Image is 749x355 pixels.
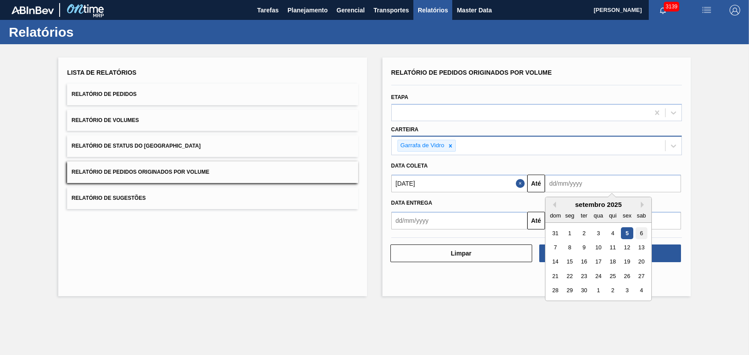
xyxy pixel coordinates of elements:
img: Logout [730,5,740,15]
button: Relatório de Sugestões [67,187,358,209]
span: Transportes [374,5,409,15]
div: Choose quinta-feira, 4 de setembro de 2025 [607,227,619,239]
button: Notificações [649,4,677,16]
div: Choose segunda-feira, 29 de setembro de 2025 [564,285,575,297]
div: Choose domingo, 7 de setembro de 2025 [549,241,561,253]
span: Data coleta [391,163,428,169]
div: Choose sexta-feira, 26 de setembro de 2025 [621,270,633,282]
input: dd/mm/yyyy [391,212,527,229]
div: Choose sábado, 20 de setembro de 2025 [636,256,647,268]
button: Até [527,212,545,229]
button: Até [527,175,545,192]
div: month 2025-09 [548,226,648,298]
span: Relatório de Volumes [72,117,139,123]
div: dom [549,210,561,221]
div: Choose terça-feira, 2 de setembro de 2025 [578,227,590,239]
div: Choose sábado, 13 de setembro de 2025 [636,241,647,253]
span: Relatório de Pedidos Originados por Volume [391,69,552,76]
div: Choose sexta-feira, 12 de setembro de 2025 [621,241,633,253]
div: Choose terça-feira, 23 de setembro de 2025 [578,270,590,282]
div: ter [578,210,590,221]
div: Choose terça-feira, 16 de setembro de 2025 [578,256,590,268]
button: Relatório de Status do [GEOGRAPHIC_DATA] [67,135,358,157]
div: Choose quarta-feira, 17 de setembro de 2025 [592,256,604,268]
div: Choose quarta-feira, 1 de outubro de 2025 [592,285,604,297]
span: Relatórios [418,5,448,15]
div: Choose sexta-feira, 19 de setembro de 2025 [621,256,633,268]
span: Lista de Relatórios [67,69,136,76]
div: Choose domingo, 31 de agosto de 2025 [549,227,561,239]
button: Relatório de Pedidos Originados por Volume [67,161,358,183]
div: Choose segunda-feira, 22 de setembro de 2025 [564,270,575,282]
span: Relatório de Sugestões [72,195,146,201]
div: sab [636,210,647,221]
button: Close [516,175,527,192]
button: Next Month [641,202,647,208]
div: Garrafa de Vidro [398,140,446,151]
span: 3139 [664,2,679,11]
label: Etapa [391,94,409,100]
div: sex [621,210,633,221]
div: Choose terça-feira, 30 de setembro de 2025 [578,285,590,297]
span: Relatório de Pedidos Originados por Volume [72,169,209,175]
div: Choose quarta-feira, 10 de setembro de 2025 [592,241,604,253]
label: Carteira [391,126,419,133]
div: Choose sábado, 27 de setembro de 2025 [636,270,647,282]
span: Master Data [457,5,492,15]
div: Choose domingo, 28 de setembro de 2025 [549,285,561,297]
div: Choose domingo, 14 de setembro de 2025 [549,256,561,268]
div: Choose terça-feira, 9 de setembro de 2025 [578,241,590,253]
div: setembro 2025 [545,201,651,208]
span: Data entrega [391,200,432,206]
div: seg [564,210,575,221]
div: Choose quarta-feira, 3 de setembro de 2025 [592,227,604,239]
button: Relatório de Pedidos [67,84,358,105]
div: Choose sexta-feira, 3 de outubro de 2025 [621,285,633,297]
input: dd/mm/yyyy [545,175,681,192]
div: Choose quarta-feira, 24 de setembro de 2025 [592,270,604,282]
span: Relatório de Status do [GEOGRAPHIC_DATA] [72,143,200,149]
div: Choose segunda-feira, 8 de setembro de 2025 [564,241,575,253]
div: Choose segunda-feira, 15 de setembro de 2025 [564,256,575,268]
span: Relatório de Pedidos [72,91,136,97]
button: Relatório de Volumes [67,110,358,131]
h1: Relatórios [9,27,166,37]
div: Choose domingo, 21 de setembro de 2025 [549,270,561,282]
div: Choose quinta-feira, 2 de outubro de 2025 [607,285,619,297]
input: dd/mm/yyyy [391,175,527,192]
div: qui [607,210,619,221]
div: Choose quinta-feira, 25 de setembro de 2025 [607,270,619,282]
span: Tarefas [257,5,279,15]
div: Choose quinta-feira, 11 de setembro de 2025 [607,241,619,253]
div: Choose sábado, 6 de setembro de 2025 [636,227,647,239]
img: TNhmsLtSVTkK8tSr43FrP2fwEKptu5GPRR3wAAAABJRU5ErkJggg== [11,6,54,14]
div: Choose segunda-feira, 1 de setembro de 2025 [564,227,575,239]
div: Choose sexta-feira, 5 de setembro de 2025 [621,227,633,239]
div: qua [592,210,604,221]
div: Choose sábado, 4 de outubro de 2025 [636,285,647,297]
div: Choose quinta-feira, 18 de setembro de 2025 [607,256,619,268]
img: userActions [701,5,712,15]
button: Limpar [390,244,532,262]
span: Gerencial [337,5,365,15]
button: Download [539,244,681,262]
button: Previous Month [550,202,556,208]
span: Planejamento [287,5,328,15]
